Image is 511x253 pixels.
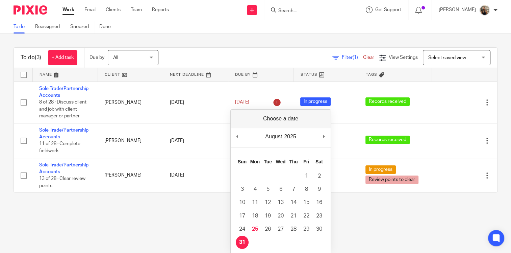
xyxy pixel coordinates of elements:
button: 27 [274,223,287,236]
span: Records received [365,136,410,144]
td: [PERSON_NAME] [98,123,163,158]
span: Review points to clear [365,176,418,184]
button: 7 [287,183,300,196]
td: [DATE] [163,82,228,123]
button: 1 [300,169,313,183]
a: Sole Trade/Partnership Accounts [39,128,88,139]
a: Sole Trade/Partnership Accounts [39,163,88,174]
abbr: Saturday [315,159,323,164]
button: 4 [249,183,261,196]
button: 12 [261,196,274,209]
span: 8 of 28 · Discuss client and job with client manager or partner [39,100,86,118]
div: August [264,132,283,142]
button: 13 [274,196,287,209]
button: 6 [274,183,287,196]
a: Work [62,6,74,13]
span: 13 of 28 · Clear review points [39,177,85,188]
button: 25 [249,223,261,236]
a: Email [84,6,96,13]
td: [DATE] [163,123,228,158]
abbr: Wednesday [276,159,285,164]
img: pic.png [479,5,490,16]
img: Pixie [14,5,47,15]
button: 15 [300,196,313,209]
span: [DATE] [235,100,249,105]
abbr: Monday [250,159,260,164]
span: In progress [300,97,331,106]
span: Get Support [375,7,401,12]
a: Sole Trade/Partnership Accounts [39,86,88,98]
abbr: Tuesday [264,159,272,164]
a: Team [131,6,142,13]
a: Done [99,20,116,33]
a: Clear [363,55,374,60]
button: 20 [274,209,287,223]
span: Select saved view [428,55,466,60]
p: [PERSON_NAME] [439,6,476,13]
button: 19 [261,209,274,223]
button: 8 [300,183,313,196]
button: 17 [236,209,249,223]
a: To do [14,20,30,33]
td: [PERSON_NAME] [98,82,163,123]
button: 31 [236,236,249,249]
button: 14 [287,196,300,209]
button: 10 [236,196,249,209]
span: All [113,55,118,60]
span: In progress [365,165,396,174]
button: 29 [300,223,313,236]
span: Tags [366,73,377,76]
a: Reports [152,6,169,13]
span: (1) [353,55,358,60]
td: [DATE] [163,158,228,192]
abbr: Friday [303,159,309,164]
button: 28 [287,223,300,236]
button: 22 [300,209,313,223]
p: Due by [90,54,104,61]
button: 11 [249,196,261,209]
button: 26 [261,223,274,236]
div: 2025 [283,132,297,142]
abbr: Sunday [238,159,247,164]
button: 16 [313,196,326,209]
button: 9 [313,183,326,196]
span: View Settings [389,55,418,60]
span: Filter [342,55,363,60]
input: Search [278,8,338,14]
button: 30 [313,223,326,236]
span: Records received [365,97,410,106]
button: 24 [236,223,249,236]
button: 21 [287,209,300,223]
span: (3) [35,55,41,60]
span: 11 of 28 · Complete fieldwork [39,142,80,154]
button: 18 [249,209,261,223]
button: 5 [261,183,274,196]
a: Clients [106,6,121,13]
button: 2 [313,169,326,183]
h1: To do [21,54,41,61]
a: Reassigned [35,20,65,33]
button: Next Month [321,132,327,142]
button: Previous Month [234,132,241,142]
td: [PERSON_NAME] [98,158,163,192]
button: 23 [313,209,326,223]
a: Snoozed [70,20,94,33]
a: + Add task [48,50,77,65]
abbr: Thursday [289,159,298,164]
button: 3 [236,183,249,196]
